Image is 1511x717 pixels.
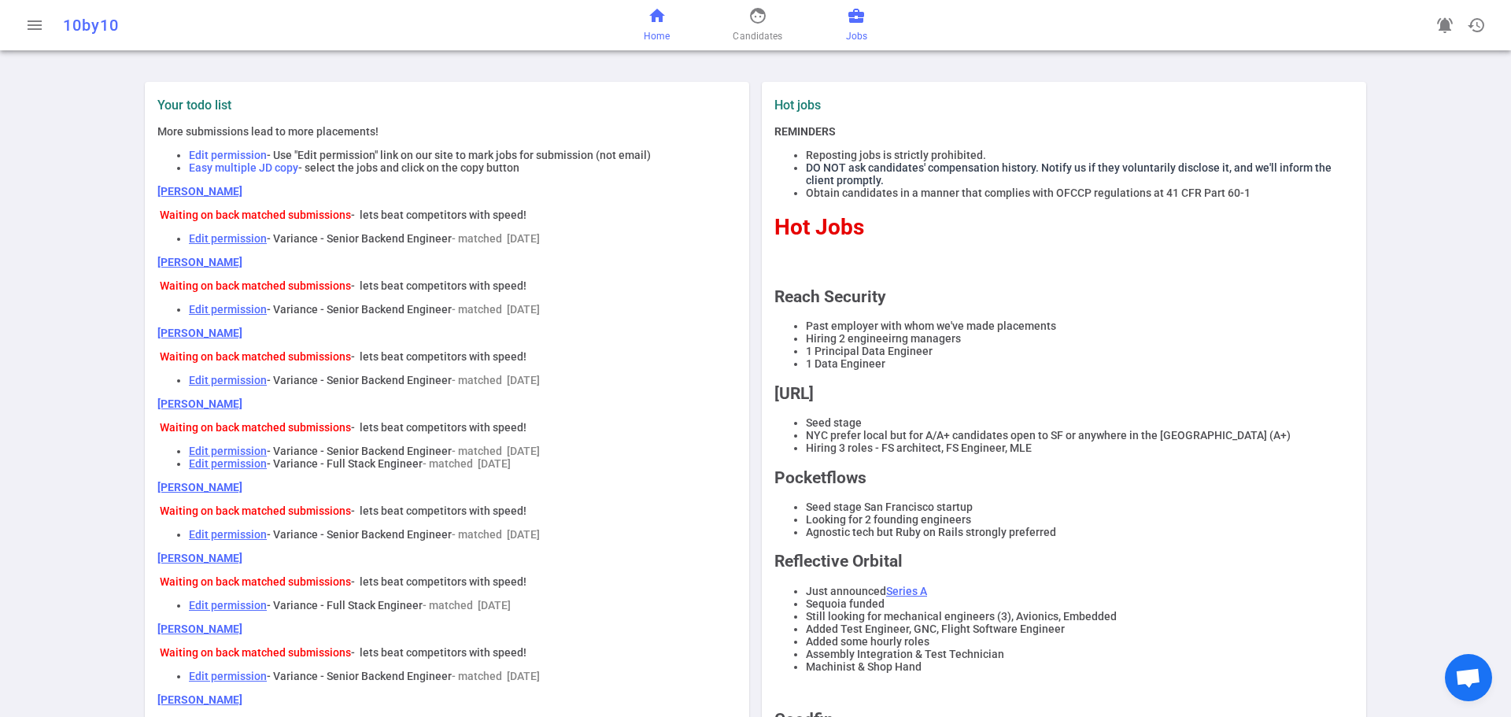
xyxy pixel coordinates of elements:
span: business_center [847,6,866,25]
li: NYC prefer local but for A/A+ candidates open to SF or anywhere in the [GEOGRAPHIC_DATA] (A+) [806,429,1354,442]
span: Waiting on back matched submissions [160,350,351,363]
a: Go to see announcements [1429,9,1461,41]
span: - Variance - Full Stack Engineer [267,599,423,612]
a: Candidates [733,6,782,44]
a: Edit permission [189,303,267,316]
li: Machinist & Shop Hand [806,660,1354,673]
span: - matched [DATE] [452,670,540,682]
span: - matched [DATE] [452,232,540,245]
span: - lets beat competitors with speed! [351,646,526,659]
span: - matched [DATE] [452,374,540,386]
span: Home [644,28,670,44]
span: - Variance - Senior Backend Engineer [267,445,452,457]
li: Reposting jobs is strictly prohibited. [806,149,1354,161]
a: Edit permission [189,457,267,470]
span: Waiting on back matched submissions [160,421,351,434]
a: Edit permission [189,445,267,457]
a: [PERSON_NAME] [157,256,242,268]
span: - matched [DATE] [452,528,540,541]
span: Waiting on back matched submissions [160,646,351,659]
li: Seed stage San Francisco startup [806,501,1354,513]
li: Seed stage [806,416,1354,429]
span: Candidates [733,28,782,44]
li: Sequoia funded [806,597,1354,610]
li: Hiring 2 engineeirng managers [806,332,1354,345]
h2: Pocketflows [774,468,1354,487]
span: Easy multiple JD copy [189,161,298,174]
li: Assembly Integration & Test Technician [806,648,1354,660]
li: Added Test Engineer, GNC, Flight Software Engineer [806,623,1354,635]
button: Open history [1461,9,1492,41]
li: Just announced [806,585,1354,597]
span: Hot Jobs [774,214,864,240]
span: - lets beat competitors with speed! [351,575,526,588]
a: [PERSON_NAME] [157,397,242,410]
span: - Variance - Senior Backend Engineer [267,528,452,541]
span: Jobs [846,28,867,44]
span: Edit permission [189,149,267,161]
span: - Use "Edit permission" link on our site to mark jobs for submission (not email) [267,149,651,161]
li: Looking for 2 founding engineers [806,513,1354,526]
h2: Reflective Orbital [774,552,1354,571]
h2: [URL] [774,384,1354,403]
span: - Variance - Full Stack Engineer [267,457,423,470]
label: Your todo list [157,98,737,113]
span: face [748,6,767,25]
span: Waiting on back matched submissions [160,504,351,517]
span: Waiting on back matched submissions [160,209,351,221]
button: Open menu [19,9,50,41]
a: [PERSON_NAME] [157,693,242,706]
div: Open chat [1445,654,1492,701]
span: - matched [DATE] [423,599,511,612]
a: [PERSON_NAME] [157,185,242,198]
span: DO NOT ask candidates' compensation history. Notify us if they voluntarily disclose it, and we'll... [806,161,1332,187]
li: Obtain candidates in a manner that complies with OFCCP regulations at 41 CFR Part 60-1 [806,187,1354,199]
li: Agnostic tech but Ruby on Rails strongly preferred [806,526,1354,538]
span: menu [25,16,44,35]
a: Edit permission [189,599,267,612]
span: Waiting on back matched submissions [160,279,351,292]
li: Hiring 3 roles - FS architect, FS Engineer, MLE [806,442,1354,454]
span: - lets beat competitors with speed! [351,421,526,434]
span: Waiting on back matched submissions [160,575,351,588]
a: Series A [886,585,927,597]
label: Hot jobs [774,98,1058,113]
span: - Variance - Senior Backend Engineer [267,374,452,386]
span: - matched [DATE] [423,457,511,470]
a: Edit permission [189,670,267,682]
span: notifications_active [1435,16,1454,35]
a: [PERSON_NAME] [157,481,242,493]
li: 1 Data Engineer [806,357,1354,370]
span: - lets beat competitors with speed! [351,350,526,363]
li: 1 Principal Data Engineer [806,345,1354,357]
span: - matched [DATE] [452,303,540,316]
h2: Reach Security [774,287,1354,306]
span: - Variance - Senior Backend Engineer [267,232,452,245]
strong: REMINDERS [774,125,836,138]
a: Edit permission [189,232,267,245]
span: - Variance - Senior Backend Engineer [267,670,452,682]
span: history [1467,16,1486,35]
a: Home [644,6,670,44]
div: 10by10 [63,16,497,35]
a: [PERSON_NAME] [157,552,242,564]
a: Jobs [846,6,867,44]
span: - matched [DATE] [452,445,540,457]
span: - Variance - Senior Backend Engineer [267,303,452,316]
a: Edit permission [189,374,267,386]
li: Added some hourly roles [806,635,1354,648]
li: Still looking for mechanical engineers (3), Avionics, Embedded [806,610,1354,623]
a: [PERSON_NAME] [157,623,242,635]
span: - lets beat competitors with speed! [351,504,526,517]
a: Edit permission [189,528,267,541]
span: home [648,6,667,25]
span: More submissions lead to more placements! [157,125,379,138]
a: [PERSON_NAME] [157,327,242,339]
li: Past employer with whom we've made placements [806,320,1354,332]
span: - select the jobs and click on the copy button [298,161,519,174]
span: - lets beat competitors with speed! [351,209,526,221]
span: - lets beat competitors with speed! [351,279,526,292]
